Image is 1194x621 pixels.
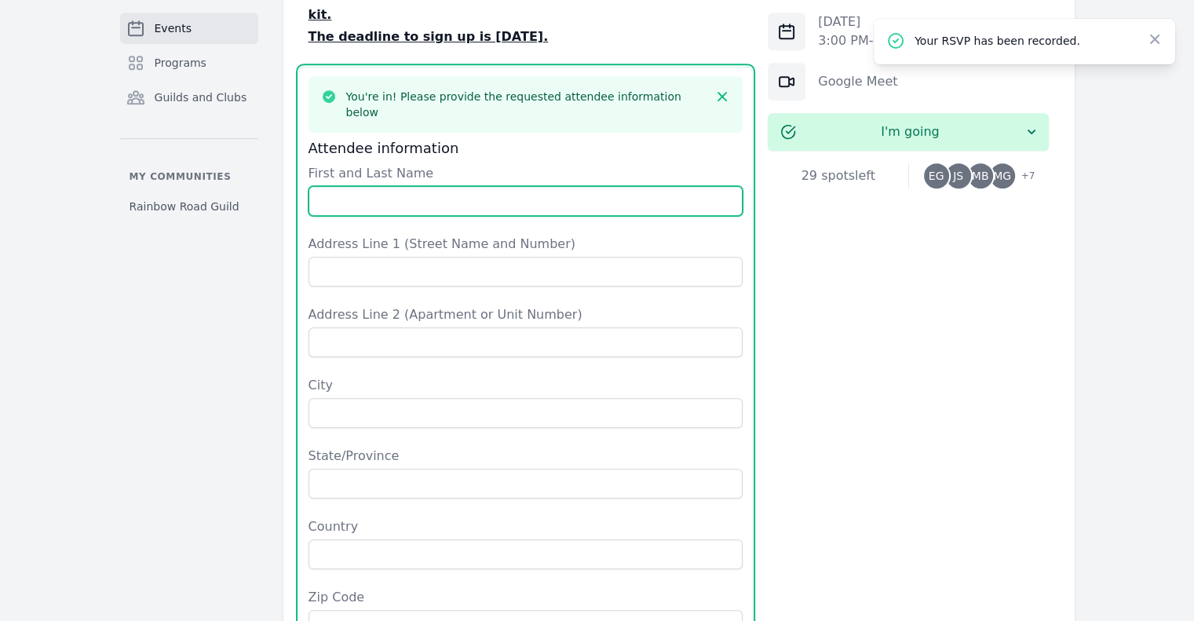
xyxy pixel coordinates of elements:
label: State/Province [309,447,743,466]
label: Zip Code [309,588,743,607]
span: JS [953,170,963,181]
a: Events [120,13,258,44]
span: EG [929,170,944,181]
a: Programs [120,47,258,79]
a: Rainbow Road Guild [120,192,258,221]
span: MB [972,170,989,181]
label: First and Last Name [309,164,743,183]
label: Address Line 1 (Street Name and Number) [309,235,743,254]
nav: Sidebar [120,13,258,221]
u: The deadline to sign up is [DATE]. [309,29,549,44]
h3: Attendee information [309,139,743,158]
label: City [309,376,743,395]
span: MG [993,170,1011,181]
span: Guilds and Clubs [155,89,247,105]
p: My communities [120,170,258,183]
div: 29 spots left [768,166,908,185]
button: I'm going [768,113,1049,151]
span: Events [155,20,192,36]
span: + 7 [1012,166,1035,188]
label: Country [309,517,743,536]
p: 3:00 PM - 4:00 PM PDT [818,31,953,50]
span: I'm going [796,122,1024,141]
h3: You're in! Please provide the requested attendee information below [346,89,706,120]
a: Google Meet [818,74,897,89]
p: Your RSVP has been recorded. [915,33,1134,49]
label: Address Line 2 (Apartment or Unit Number) [309,305,743,324]
span: Programs [155,55,206,71]
a: Guilds and Clubs [120,82,258,113]
p: [DATE] [818,13,953,31]
span: Rainbow Road Guild [130,199,239,214]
